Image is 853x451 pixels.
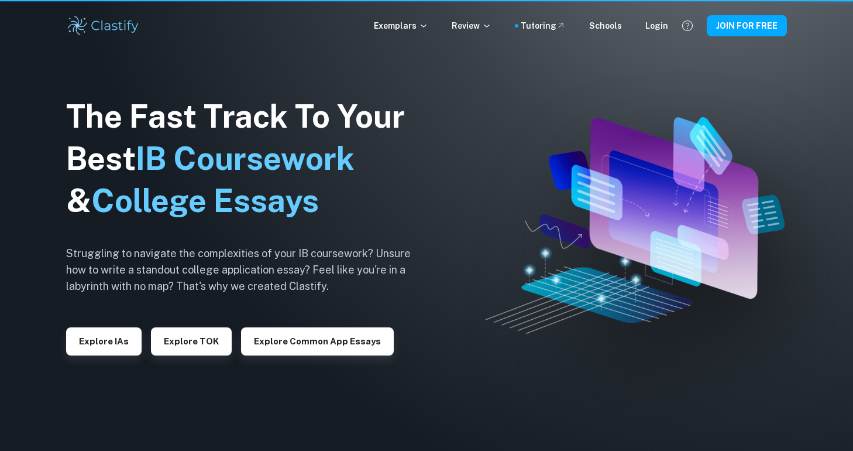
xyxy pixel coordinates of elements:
[374,19,428,32] p: Exemplars
[66,327,142,356] button: Explore IAs
[136,140,355,177] span: IB Coursework
[66,95,429,222] h1: The Fast Track To Your Best &
[645,19,668,32] a: Login
[589,19,622,32] a: Schools
[452,19,491,32] p: Review
[677,16,697,36] button: Help and Feedback
[707,15,787,36] button: JOIN FOR FREE
[486,117,785,334] img: Clastify hero
[91,182,319,219] span: College Essays
[241,335,394,346] a: Explore Common App essays
[151,335,232,346] a: Explore TOK
[151,327,232,356] button: Explore TOK
[66,335,142,346] a: Explore IAs
[66,245,429,295] h6: Struggling to navigate the complexities of your IB coursework? Unsure how to write a standout col...
[521,19,566,32] a: Tutoring
[241,327,394,356] button: Explore Common App essays
[66,14,140,37] img: Clastify logo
